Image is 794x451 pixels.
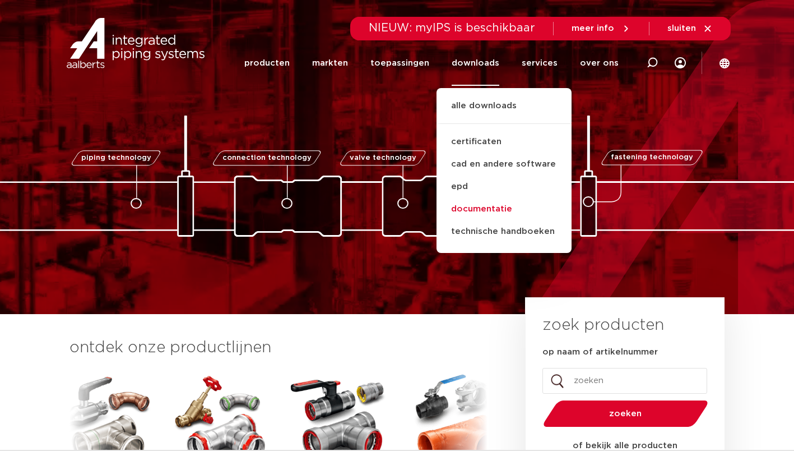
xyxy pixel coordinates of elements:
span: zoeken [572,409,679,418]
span: piping technology [81,154,151,162]
div: my IPS [675,40,686,86]
span: meer info [572,24,614,33]
span: sluiten [667,24,696,33]
a: downloads [452,40,499,86]
span: connection technology [222,154,311,162]
h3: ontdek onze productlijnen [69,337,487,359]
a: documentatie [437,198,572,220]
a: meer info [572,24,631,34]
a: over ons [580,40,619,86]
a: services [522,40,558,86]
a: cad en andere software [437,153,572,176]
label: op naam of artikelnummer [542,347,658,358]
a: alle downloads [437,99,572,124]
a: technische handboeken [437,220,572,243]
input: zoeken [542,368,707,394]
a: toepassingen [370,40,429,86]
a: sluiten [667,24,713,34]
a: producten [244,40,290,86]
a: markten [312,40,348,86]
a: epd [437,176,572,198]
a: certificaten [437,131,572,153]
h3: zoek producten [542,314,664,337]
button: zoeken [538,399,712,428]
strong: of bekijk alle producten [573,441,677,450]
span: valve technology [350,154,416,162]
span: NIEUW: myIPS is beschikbaar [369,22,535,34]
span: fastening technology [611,154,693,162]
nav: Menu [244,40,619,86]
